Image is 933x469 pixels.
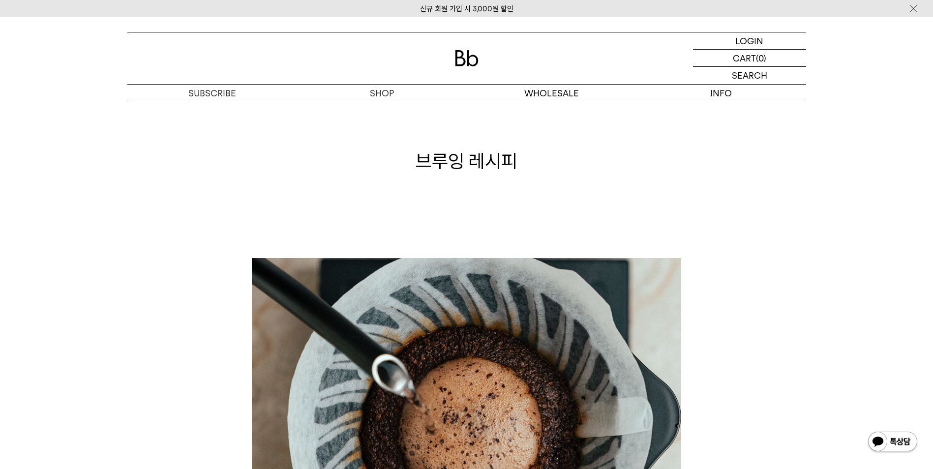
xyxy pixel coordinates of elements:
[636,85,806,102] p: INFO
[127,85,297,102] a: SUBSCRIBE
[455,50,479,66] img: 로고
[420,4,513,13] a: 신규 회원 가입 시 3,000원 할인
[732,67,767,84] p: SEARCH
[867,431,918,454] img: 카카오톡 채널 1:1 채팅 버튼
[735,32,763,49] p: LOGIN
[756,50,766,66] p: (0)
[127,148,806,174] h1: 브루잉 레시피
[297,85,467,102] a: SHOP
[693,32,806,50] a: LOGIN
[467,85,636,102] p: WHOLESALE
[693,50,806,67] a: CART (0)
[733,50,756,66] p: CART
